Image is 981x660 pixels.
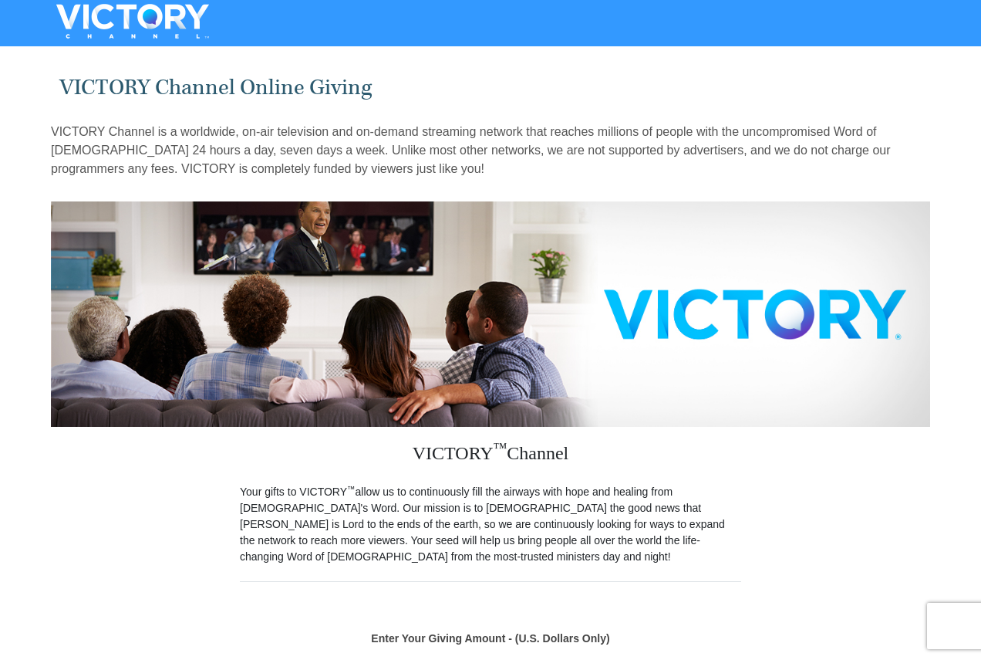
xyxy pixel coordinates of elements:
[51,123,930,178] p: VICTORY Channel is a worldwide, on-air television and on-demand streaming network that reaches mi...
[347,484,356,493] sup: ™
[36,4,229,39] img: VICTORYTHON - VICTORY Channel
[494,440,507,455] sup: ™
[240,484,741,565] p: Your gifts to VICTORY allow us to continuously fill the airways with hope and healing from [DEMOG...
[240,427,741,484] h3: VICTORY Channel
[59,75,922,100] h1: VICTORY Channel Online Giving
[371,632,609,645] strong: Enter Your Giving Amount - (U.S. Dollars Only)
